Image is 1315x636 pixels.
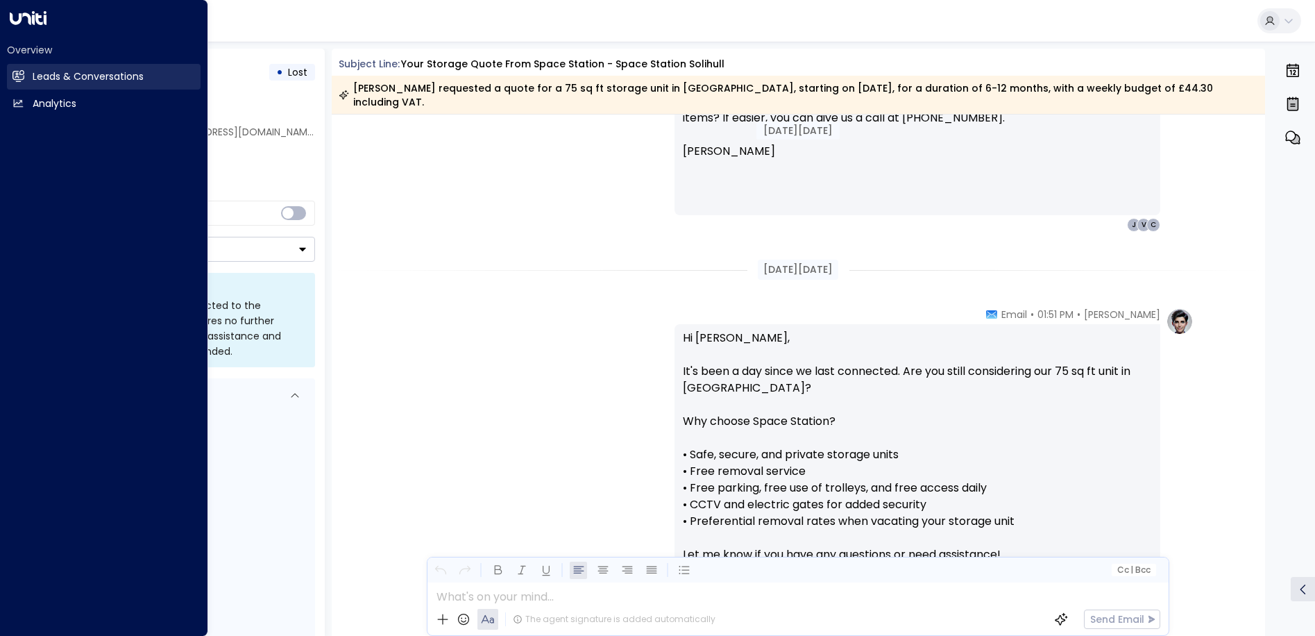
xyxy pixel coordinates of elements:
[683,143,775,160] span: [PERSON_NAME]
[456,562,473,579] button: Redo
[513,613,715,626] div: The agent signature is added automatically
[1127,218,1141,232] div: J
[1112,564,1156,577] button: Cc|Bcc
[339,81,1257,109] div: [PERSON_NAME] requested a quote for a 75 sq ft storage unit in [GEOGRAPHIC_DATA], starting on [DA...
[1130,565,1133,575] span: |
[758,260,838,280] div: [DATE][DATE]
[7,43,201,57] h2: Overview
[276,60,283,85] div: •
[7,91,201,117] a: Analytics
[33,69,144,84] h2: Leads & Conversations
[1084,308,1160,321] span: [PERSON_NAME]
[1030,308,1034,321] span: •
[339,57,400,71] span: Subject Line:
[1166,308,1194,335] img: profile-logo.png
[1001,308,1027,321] span: Email
[1117,565,1151,575] span: Cc Bcc
[288,65,307,79] span: Lost
[1137,218,1151,232] div: V
[756,122,840,140] div: [DATE][DATE]
[401,57,724,72] div: Your storage quote from Space Station - Space Station Solihull
[1077,308,1080,321] span: •
[1037,308,1074,321] span: 01:51 PM
[33,97,76,111] h2: Analytics
[1146,218,1160,232] div: C
[683,330,1152,613] p: Hi [PERSON_NAME], It's been a day since we last connected. Are you still considering our 75 sq ft...
[432,562,449,579] button: Undo
[7,64,201,90] a: Leads & Conversations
